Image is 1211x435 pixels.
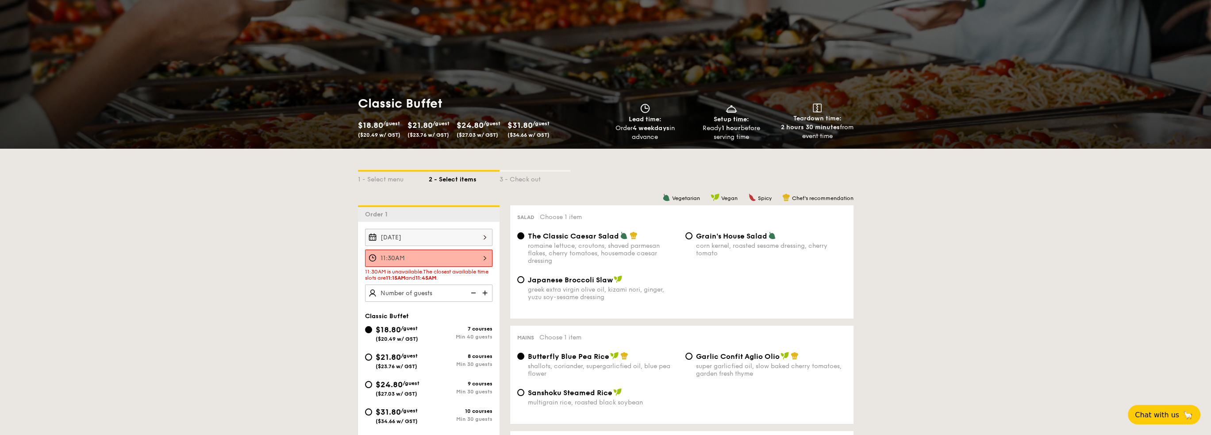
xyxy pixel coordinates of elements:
span: ($20.49 w/ GST) [376,336,418,342]
span: /guest [401,408,418,414]
span: $18.80 [358,120,383,130]
img: icon-chef-hat.a58ddaea.svg [791,352,799,360]
span: Mains [517,335,534,341]
span: Choose 1 item [539,334,581,341]
span: ($23.76 w/ GST) [376,363,417,370]
div: 8 courses [429,353,492,359]
span: Lead time: [629,115,661,123]
span: /guest [433,120,450,127]
span: /guest [403,380,419,386]
span: ($27.03 w/ GST) [457,132,498,138]
input: Garlic Confit Aglio Oliosuper garlicfied oil, slow baked cherry tomatoes, garden fresh thyme [685,353,692,360]
div: Min 30 guests [429,389,492,395]
span: 11:15AM [386,275,405,281]
input: Japanese Broccoli Slawgreek extra virgin olive oil, kizami nori, ginger, yuzu soy-sesame dressing [517,276,524,283]
span: /guest [533,120,550,127]
span: 11:45AM [415,275,436,281]
span: ($27.03 w/ GST) [376,391,417,397]
img: icon-vegan.f8ff3823.svg [613,388,622,396]
strong: 1 hour [722,124,741,132]
span: Sanshoku Steamed Rice [528,389,612,397]
span: 11:30AM is unavailable. [365,269,423,275]
img: icon-add.58712e84.svg [479,285,492,301]
img: icon-teardown.65201eee.svg [813,104,822,112]
h1: Classic Buffet [358,96,602,112]
span: Butterfly Blue Pea Rice [528,352,609,361]
input: Sanshoku Steamed Ricemultigrain rice, roasted black soybean [517,389,524,396]
div: 2 - Select items [429,172,500,184]
div: The closest available time slots are and . [365,269,492,281]
span: Grain's House Salad [696,232,767,240]
span: The Classic Caesar Salad [528,232,619,240]
span: $24.80 [376,380,403,389]
input: $31.80/guest($34.66 w/ GST)10 coursesMin 30 guests [365,408,372,416]
span: Garlic Confit Aglio Olio [696,352,780,361]
span: Teardown time: [793,115,842,122]
img: icon-vegan.f8ff3823.svg [711,193,719,201]
div: romaine lettuce, croutons, shaved parmesan flakes, cherry tomatoes, housemade caesar dressing [528,242,678,265]
img: icon-vegetarian.fe4039eb.svg [662,193,670,201]
span: $31.80 [376,407,401,417]
input: Event time [365,250,492,267]
strong: 4 weekdays [633,124,669,132]
img: icon-dish.430c3a2e.svg [725,104,738,113]
div: Min 40 guests [429,334,492,340]
div: corn kernel, roasted sesame dressing, cherry tomato [696,242,846,257]
div: 9 courses [429,381,492,387]
div: multigrain rice, roasted black soybean [528,399,678,406]
img: icon-vegan.f8ff3823.svg [780,352,789,360]
div: super garlicfied oil, slow baked cherry tomatoes, garden fresh thyme [696,362,846,377]
span: Chef's recommendation [792,195,853,201]
div: Order in advance [606,124,685,142]
div: Min 30 guests [429,361,492,367]
span: ($34.66 w/ GST) [507,132,550,138]
span: Vegetarian [672,195,700,201]
span: ($34.66 w/ GST) [376,418,418,424]
div: Min 30 guests [429,416,492,422]
div: shallots, coriander, supergarlicfied oil, blue pea flower [528,362,678,377]
span: /guest [401,325,418,331]
span: $21.80 [376,352,401,362]
img: icon-vegetarian.fe4039eb.svg [620,231,628,239]
strong: 2 hours 30 minutes [781,123,840,131]
img: icon-chef-hat.a58ddaea.svg [620,352,628,360]
span: Chat with us [1135,411,1179,419]
img: icon-reduce.1d2dbef1.svg [466,285,479,301]
img: icon-vegan.f8ff3823.svg [614,275,623,283]
img: icon-spicy.37a8142b.svg [748,193,756,201]
span: Salad [517,214,534,220]
input: $21.80/guest($23.76 w/ GST)8 coursesMin 30 guests [365,354,372,361]
img: icon-chef-hat.a58ddaea.svg [782,193,790,201]
span: $24.80 [457,120,484,130]
input: Grain's House Saladcorn kernel, roasted sesame dressing, cherry tomato [685,232,692,239]
span: /guest [484,120,500,127]
div: from event time [778,123,857,141]
span: Japanese Broccoli Slaw [528,276,613,284]
span: $31.80 [507,120,533,130]
span: ($23.76 w/ GST) [408,132,449,138]
span: Classic Buffet [365,312,409,320]
div: 3 - Check out [500,172,570,184]
input: Event date [365,229,492,246]
div: greek extra virgin olive oil, kizami nori, ginger, yuzu soy-sesame dressing [528,286,678,301]
img: icon-clock.2db775ea.svg [638,104,652,113]
input: Butterfly Blue Pea Riceshallots, coriander, supergarlicfied oil, blue pea flower [517,353,524,360]
span: ($20.49 w/ GST) [358,132,400,138]
div: 7 courses [429,326,492,332]
span: $21.80 [408,120,433,130]
input: The Classic Caesar Saladromaine lettuce, croutons, shaved parmesan flakes, cherry tomatoes, house... [517,232,524,239]
span: Vegan [721,195,738,201]
span: Spicy [758,195,772,201]
span: Order 1 [365,211,391,218]
span: Setup time: [714,115,749,123]
div: Ready before serving time [692,124,771,142]
input: $18.80/guest($20.49 w/ GST)7 coursesMin 40 guests [365,326,372,333]
input: Number of guests [365,285,492,302]
span: $18.80 [376,325,401,335]
button: Chat with us🦙 [1128,405,1200,424]
span: 🦙 [1183,410,1193,420]
span: /guest [383,120,400,127]
img: icon-chef-hat.a58ddaea.svg [630,231,638,239]
input: $24.80/guest($27.03 w/ GST)9 coursesMin 30 guests [365,381,372,388]
div: 10 courses [429,408,492,414]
